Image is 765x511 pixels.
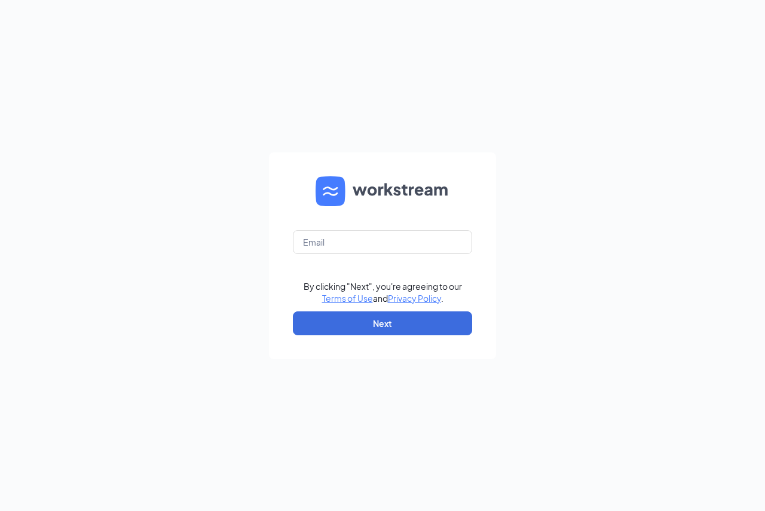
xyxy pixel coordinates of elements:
[316,176,449,206] img: WS logo and Workstream text
[388,293,441,304] a: Privacy Policy
[293,311,472,335] button: Next
[293,230,472,254] input: Email
[304,280,462,304] div: By clicking "Next", you're agreeing to our and .
[322,293,373,304] a: Terms of Use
